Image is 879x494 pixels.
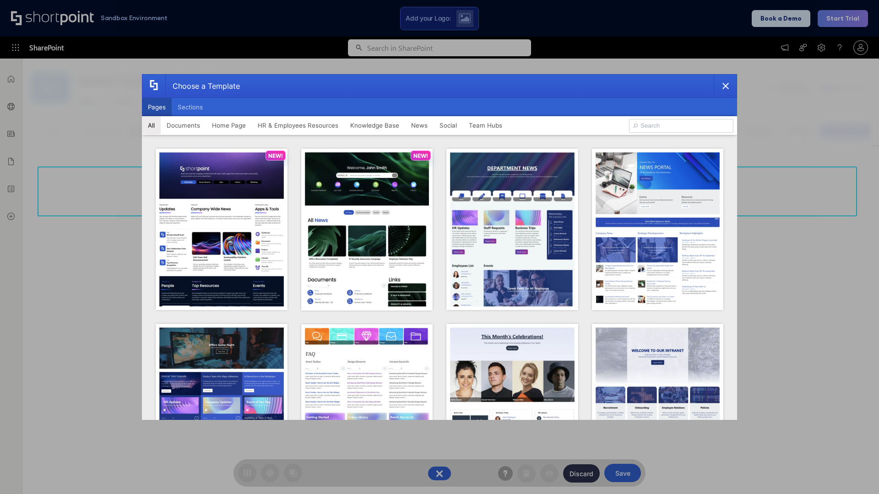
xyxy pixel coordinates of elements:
button: Sections [172,98,209,116]
button: All [142,116,161,134]
p: NEW! [268,152,283,159]
iframe: Chat Widget [833,450,879,494]
div: template selector [142,74,737,420]
button: Pages [142,98,172,116]
button: Home Page [206,116,252,134]
p: NEW! [413,152,428,159]
button: Knowledge Base [344,116,405,134]
button: News [405,116,434,134]
input: Search [629,119,733,133]
button: HR & Employees Resources [252,116,344,134]
div: Choose a Template [165,75,240,97]
button: Team Hubs [463,116,508,134]
button: Social [434,116,463,134]
button: Documents [161,116,206,134]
